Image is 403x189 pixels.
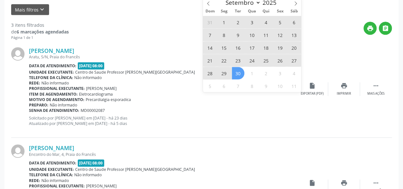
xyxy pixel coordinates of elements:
b: Data de atendimento: [29,63,76,69]
div: Encontro do Mar, 4, Praia do Francês [29,152,296,157]
b: Data de atendimento: [29,160,76,166]
i: keyboard_arrow_down [39,6,46,13]
button:  [379,22,392,35]
span: Outubro 11, 2025 [288,80,300,92]
span: Outubro 4, 2025 [288,67,300,79]
span: Setembro 18, 2025 [260,41,272,54]
span: MD00002087 [81,108,105,113]
b: Rede: [29,178,40,183]
span: Setembro 14, 2025 [204,41,216,54]
div: Aratu, S/N, Praia do Francês [29,54,296,60]
button: print [363,22,377,35]
span: Outubro 7, 2025 [232,80,244,92]
span: Setembro 30, 2025 [232,67,244,79]
span: Setembro 1, 2025 [218,16,230,28]
span: Setembro 8, 2025 [218,29,230,41]
b: Unidade executante: [29,167,74,172]
span: Qua [245,9,259,13]
span: Setembro 28, 2025 [204,67,216,79]
span: Setembro 9, 2025 [232,29,244,41]
button: Mais filtroskeyboard_arrow_down [11,4,49,15]
b: Profissional executante: [29,183,85,189]
i: insert_drive_file [309,179,316,186]
i:  [372,82,379,89]
img: img [11,144,25,158]
span: Setembro 22, 2025 [218,54,230,67]
span: [DATE] 08:00 [78,159,104,167]
span: Setembro 12, 2025 [274,29,286,41]
span: Outubro 9, 2025 [260,80,272,92]
i: print [341,179,348,186]
div: Exportar (PDF) [301,91,324,96]
span: [DATE] 08:00 [78,62,104,69]
span: Centro de Saude Professor [PERSON_NAME][GEOGRAPHIC_DATA] [75,167,195,172]
div: Mais ações [367,91,385,96]
span: Setembro 3, 2025 [246,16,258,28]
span: Seg [217,9,231,13]
span: Setembro 25, 2025 [260,54,272,67]
span: Precardialgia esporadica [86,97,131,102]
span: Setembro 10, 2025 [246,29,258,41]
b: Preparo: [29,102,48,108]
span: Setembro 7, 2025 [204,29,216,41]
div: Imprimir [337,91,351,96]
span: Outubro 8, 2025 [246,80,258,92]
span: Qui [259,9,273,13]
b: Telefone da clínica: [29,172,73,178]
span: Setembro 27, 2025 [288,54,300,67]
span: Setembro 2, 2025 [232,16,244,28]
span: Setembro 13, 2025 [288,29,300,41]
span: Outubro 1, 2025 [246,67,258,79]
p: Solicitado por [PERSON_NAME] em [DATE] - há 23 dias Atualizado por [PERSON_NAME] em [DATE] - há 5... [29,115,296,126]
span: Setembro 23, 2025 [232,54,244,67]
strong: 6 marcações agendadas [17,29,69,35]
i:  [382,25,389,32]
span: Setembro 20, 2025 [288,41,300,54]
span: Setembro 24, 2025 [246,54,258,67]
b: Senha de atendimento: [29,108,79,113]
i: print [367,25,374,32]
i: insert_drive_file [309,82,316,89]
span: Setembro 16, 2025 [232,41,244,54]
span: Setembro 17, 2025 [246,41,258,54]
span: Outubro 3, 2025 [274,67,286,79]
div: 3 itens filtrados [11,22,69,28]
b: Rede: [29,80,40,86]
span: Setembro 26, 2025 [274,54,286,67]
span: Não informado [74,172,102,178]
span: Setembro 5, 2025 [274,16,286,28]
span: Sex [273,9,287,13]
div: de [11,28,69,35]
a: [PERSON_NAME] [29,47,74,54]
span: Setembro 11, 2025 [260,29,272,41]
span: Não informado [74,75,102,80]
span: Agosto 31, 2025 [204,16,216,28]
span: Sáb [287,9,301,13]
span: Outubro 2, 2025 [260,67,272,79]
b: Profissional executante: [29,86,85,91]
span: Outubro 10, 2025 [274,80,286,92]
a: [PERSON_NAME] [29,144,74,151]
span: [PERSON_NAME] [86,86,117,91]
span: Setembro 29, 2025 [218,67,230,79]
span: Não informado [41,178,69,183]
span: Não informado [50,102,77,108]
span: Setembro 21, 2025 [204,54,216,67]
span: [PERSON_NAME] [86,183,117,189]
b: Telefone da clínica: [29,75,73,80]
span: Centro de Saude Professor [PERSON_NAME][GEOGRAPHIC_DATA] [75,69,195,75]
span: Ter [231,9,245,13]
span: Não informado [41,80,69,86]
i:  [372,179,379,186]
span: Setembro 4, 2025 [260,16,272,28]
div: Página 1 de 1 [11,35,69,40]
b: Item de agendamento: [29,91,78,97]
b: Motivo de agendamento: [29,97,84,102]
span: Setembro 6, 2025 [288,16,300,28]
img: img [11,47,25,61]
span: Setembro 19, 2025 [274,41,286,54]
b: Unidade executante: [29,69,74,75]
span: Outubro 5, 2025 [204,80,216,92]
i: print [341,82,348,89]
span: Setembro 15, 2025 [218,41,230,54]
